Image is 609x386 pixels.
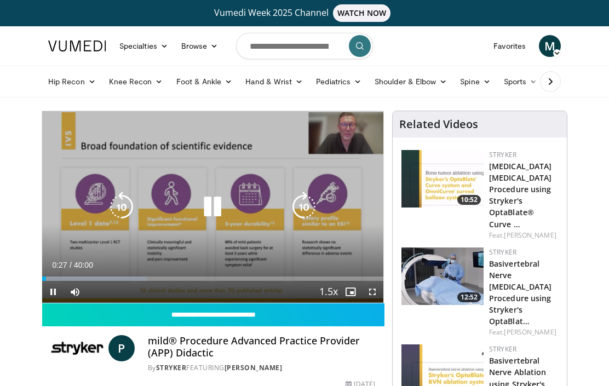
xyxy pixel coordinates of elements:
[70,261,72,269] span: /
[457,195,481,205] span: 10:52
[489,247,516,257] a: Stryker
[453,71,497,93] a: Spine
[333,4,391,22] span: WATCH NOW
[113,35,175,57] a: Specialties
[457,292,481,302] span: 12:52
[401,150,484,208] img: 0f0d9d51-420c-42d6-ac87-8f76a25ca2f4.150x105_q85_crop-smart_upscale.jpg
[175,35,225,57] a: Browse
[401,247,484,305] img: defb5e87-9a59-4e45-9c94-ca0bb38673d3.150x105_q85_crop-smart_upscale.jpg
[42,71,102,93] a: Hip Recon
[361,281,383,303] button: Fullscreen
[50,335,104,361] img: Stryker
[74,261,93,269] span: 40:00
[48,41,106,51] img: VuMedi Logo
[239,71,309,93] a: Hand & Wrist
[42,276,383,281] div: Progress Bar
[504,327,556,337] a: [PERSON_NAME]
[148,363,375,373] div: By FEATURING
[489,327,558,337] div: Feat.
[108,335,135,361] a: P
[401,150,484,208] a: 10:52
[489,231,558,240] div: Feat.
[42,4,567,22] a: Vumedi Week 2025 ChannelWATCH NOW
[504,231,556,240] a: [PERSON_NAME]
[489,344,516,354] a: Stryker
[225,363,283,372] a: [PERSON_NAME]
[401,247,484,305] a: 12:52
[42,281,64,303] button: Pause
[148,335,375,359] h4: mild® Procedure Advanced Practice Provider (APP) Didactic
[340,281,361,303] button: Enable picture-in-picture mode
[489,150,516,159] a: Stryker
[236,33,373,59] input: Search topics, interventions
[539,35,561,57] a: M
[156,363,187,372] a: Stryker
[489,161,551,229] a: [MEDICAL_DATA] [MEDICAL_DATA] Procedure using Stryker's OptaBlate® Curve …
[497,71,544,93] a: Sports
[42,111,383,303] video-js: Video Player
[489,258,551,327] a: Basivertebral Nerve [MEDICAL_DATA] Procedure using Stryker's OptaBlat…
[368,71,453,93] a: Shoulder & Elbow
[170,71,239,93] a: Foot & Ankle
[487,35,532,57] a: Favorites
[309,71,368,93] a: Pediatrics
[399,118,478,131] h4: Related Videos
[318,281,340,303] button: Playback Rate
[102,71,170,93] a: Knee Recon
[52,261,67,269] span: 0:27
[64,281,86,303] button: Mute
